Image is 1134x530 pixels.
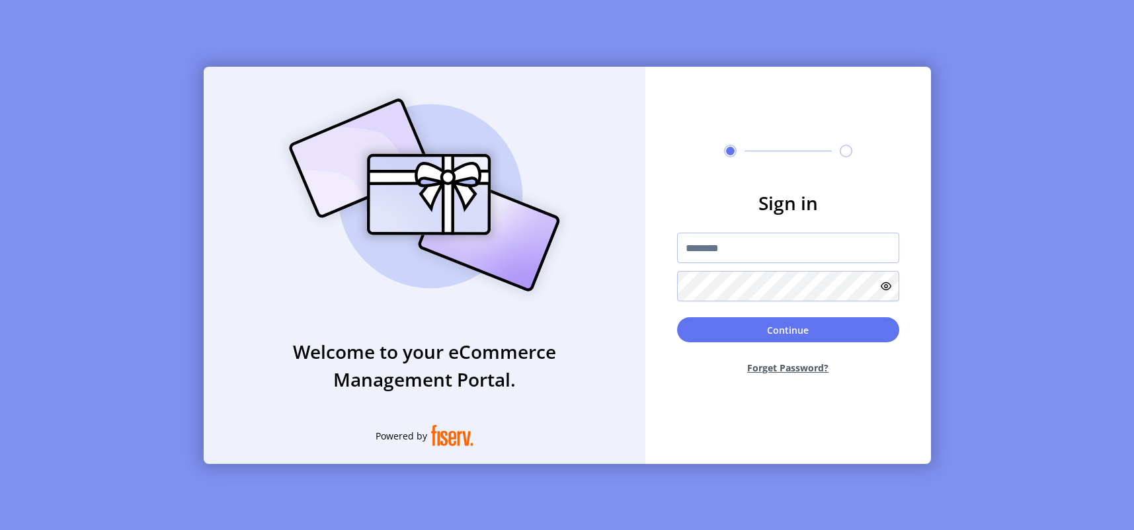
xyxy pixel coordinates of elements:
h3: Welcome to your eCommerce Management Portal. [204,338,645,393]
h3: Sign in [677,189,899,217]
img: card_Illustration.svg [269,84,580,306]
button: Continue [677,317,899,342]
button: Forget Password? [677,350,899,385]
span: Powered by [376,429,427,443]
